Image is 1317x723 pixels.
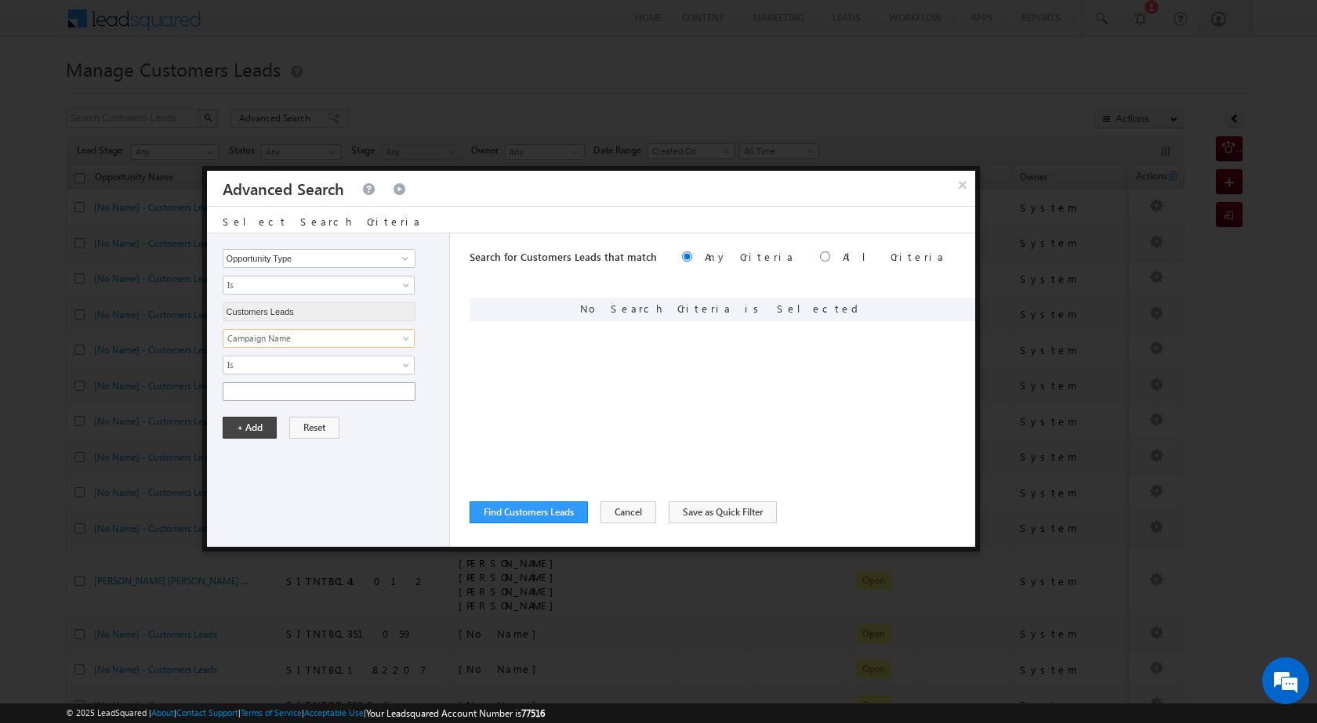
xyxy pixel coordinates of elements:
[394,251,413,266] a: Show All Items
[223,331,394,345] span: Campaign Name
[176,707,238,718] a: Contact Support
[223,417,277,439] button: + Add
[366,707,545,719] span: Your Leadsquared Account Number is
[223,171,344,206] h3: Advanced Search
[223,278,394,292] span: Is
[843,250,945,263] label: All Criteria
[950,171,975,198] button: ×
[241,707,302,718] a: Terms of Service
[470,501,588,523] button: Find Customers Leads
[600,501,656,523] button: Cancel
[223,356,415,374] a: Is
[82,82,263,103] div: Leave a message
[223,329,415,348] a: Campaign Name
[470,298,975,321] div: No Search Criteria is Selected
[223,358,394,372] span: Is
[223,215,422,228] span: Select Search Criteria
[521,707,545,719] span: 77516
[223,249,415,268] input: Type to Search
[705,250,795,263] label: Any Criteria
[66,706,545,721] span: © 2025 LeadSquared | | | | |
[289,417,339,439] button: Reset
[669,501,777,523] button: Save as Quick Filter
[151,707,174,718] a: About
[304,707,364,718] a: Acceptable Use
[223,276,415,295] a: Is
[470,250,657,263] span: Search for Customers Leads that match
[27,82,66,103] img: d_60004797649_company_0_60004797649
[20,145,286,469] textarea: Type your message and click 'Submit'
[230,483,285,504] em: Submit
[223,302,415,321] input: Type to Search
[257,8,295,45] div: Minimize live chat window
